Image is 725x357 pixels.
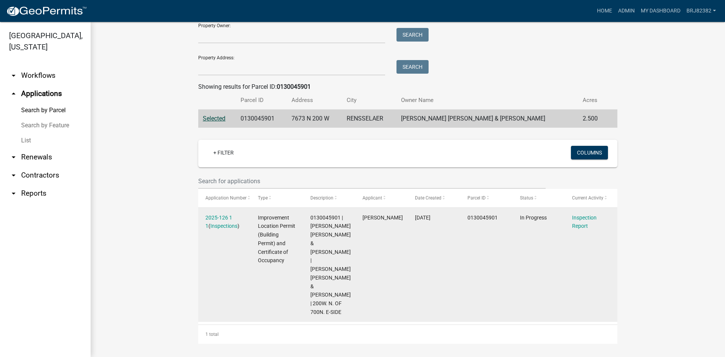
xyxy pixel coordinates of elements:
[565,189,617,207] datatable-header-cell: Current Activity
[198,189,251,207] datatable-header-cell: Application Number
[415,215,430,221] span: 08/25/2025
[396,28,429,42] button: Search
[415,195,441,201] span: Date Created
[9,89,18,98] i: arrow_drop_up
[572,215,597,229] a: Inspection Report
[205,195,247,201] span: Application Number
[198,173,546,189] input: Search for applications
[251,189,303,207] datatable-header-cell: Type
[513,189,565,207] datatable-header-cell: Status
[277,83,311,90] strong: 0130045901
[258,195,268,201] span: Type
[467,195,486,201] span: Parcel ID
[198,325,617,344] div: 1 total
[594,4,615,18] a: Home
[9,71,18,80] i: arrow_drop_down
[683,4,719,18] a: brj82382
[362,195,382,201] span: Applicant
[310,215,351,315] span: 0130045901 | ROBERT JOSEPH JAMES RAGSDALE, SR & SHARON M CAVINDER | ROBERT JOSEPH JAMES RAGSDALE,...
[9,189,18,198] i: arrow_drop_down
[198,82,617,91] div: Showing results for Parcel ID:
[572,195,603,201] span: Current Activity
[287,110,342,128] td: 7673 N 200 W
[258,215,295,264] span: Improvement Location Permit (Building Permit) and Certificate of Occupancy
[203,115,225,122] a: Selected
[578,91,607,109] th: Acres
[205,213,243,231] div: ( )
[408,189,460,207] datatable-header-cell: Date Created
[210,223,238,229] a: Inspections
[396,91,578,109] th: Owner Name
[615,4,638,18] a: Admin
[460,189,513,207] datatable-header-cell: Parcel ID
[520,195,533,201] span: Status
[207,146,240,159] a: + Filter
[287,91,342,109] th: Address
[9,153,18,162] i: arrow_drop_down
[342,91,396,109] th: City
[638,4,683,18] a: My Dashboard
[303,189,356,207] datatable-header-cell: Description
[396,60,429,74] button: Search
[571,146,608,159] button: Columns
[467,215,498,221] span: 0130045901
[578,110,607,128] td: 2.500
[342,110,396,128] td: RENSSELAER
[205,215,232,229] a: 2025-126 1 1
[355,189,408,207] datatable-header-cell: Applicant
[362,215,403,221] span: ROBERT RAGSDALE
[236,110,287,128] td: 0130045901
[310,195,333,201] span: Description
[396,110,578,128] td: [PERSON_NAME] [PERSON_NAME] & [PERSON_NAME]
[9,171,18,180] i: arrow_drop_down
[236,91,287,109] th: Parcel ID
[520,215,547,221] span: In Progress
